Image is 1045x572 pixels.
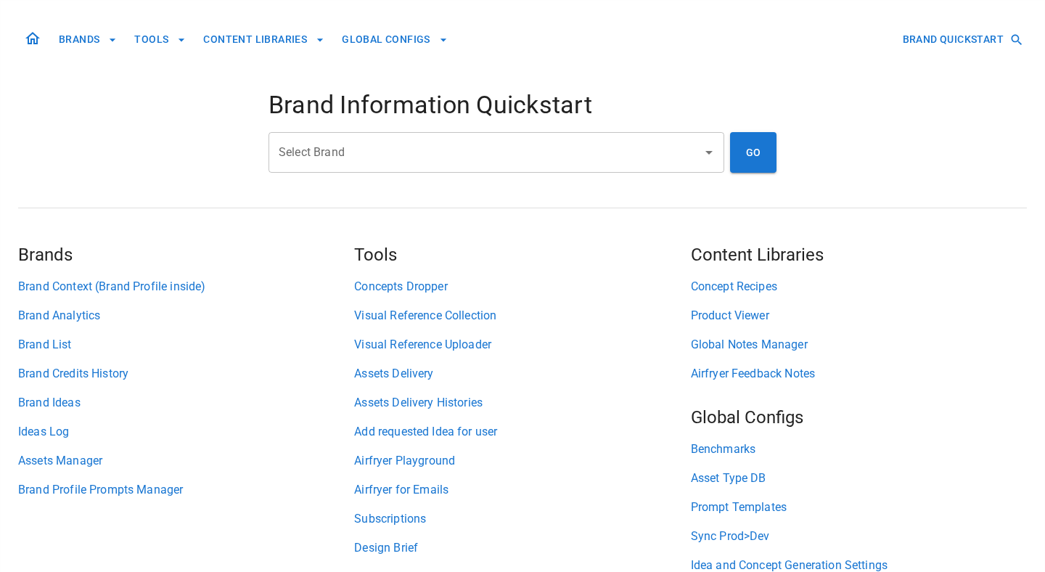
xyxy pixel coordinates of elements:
a: Airfryer for Emails [354,481,690,499]
a: Design Brief [354,539,690,557]
a: Ideas Log [18,423,354,441]
a: Assets Delivery Histories [354,394,690,412]
h5: Global Configs [691,406,1027,429]
a: Brand List [18,336,354,354]
a: Add requested Idea for user [354,423,690,441]
a: Prompt Templates [691,499,1027,516]
button: GLOBAL CONFIGS [336,26,454,53]
a: Visual Reference Collection [354,307,690,324]
a: Brand Context (Brand Profile inside) [18,278,354,295]
a: Assets Manager [18,452,354,470]
h5: Tools [354,243,690,266]
a: Brand Credits History [18,365,354,383]
button: GO [730,132,776,173]
h5: Brands [18,243,354,266]
a: Brand Ideas [18,394,354,412]
a: Brand Analytics [18,307,354,324]
button: CONTENT LIBRARIES [197,26,330,53]
a: Benchmarks [691,441,1027,458]
a: Product Viewer [691,307,1027,324]
a: Airfryer Playground [354,452,690,470]
a: Airfryer Feedback Notes [691,365,1027,383]
a: Asset Type DB [691,470,1027,487]
button: Open [699,142,719,163]
button: BRAND QUICKSTART [897,26,1027,53]
a: Sync Prod>Dev [691,528,1027,545]
a: Concept Recipes [691,278,1027,295]
h4: Brand Information Quickstart [269,90,776,120]
h5: Content Libraries [691,243,1027,266]
a: Concepts Dropper [354,278,690,295]
button: BRANDS [53,26,123,53]
a: Visual Reference Uploader [354,336,690,354]
a: Assets Delivery [354,365,690,383]
button: TOOLS [128,26,192,53]
a: Global Notes Manager [691,336,1027,354]
a: Subscriptions [354,510,690,528]
a: Brand Profile Prompts Manager [18,481,354,499]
